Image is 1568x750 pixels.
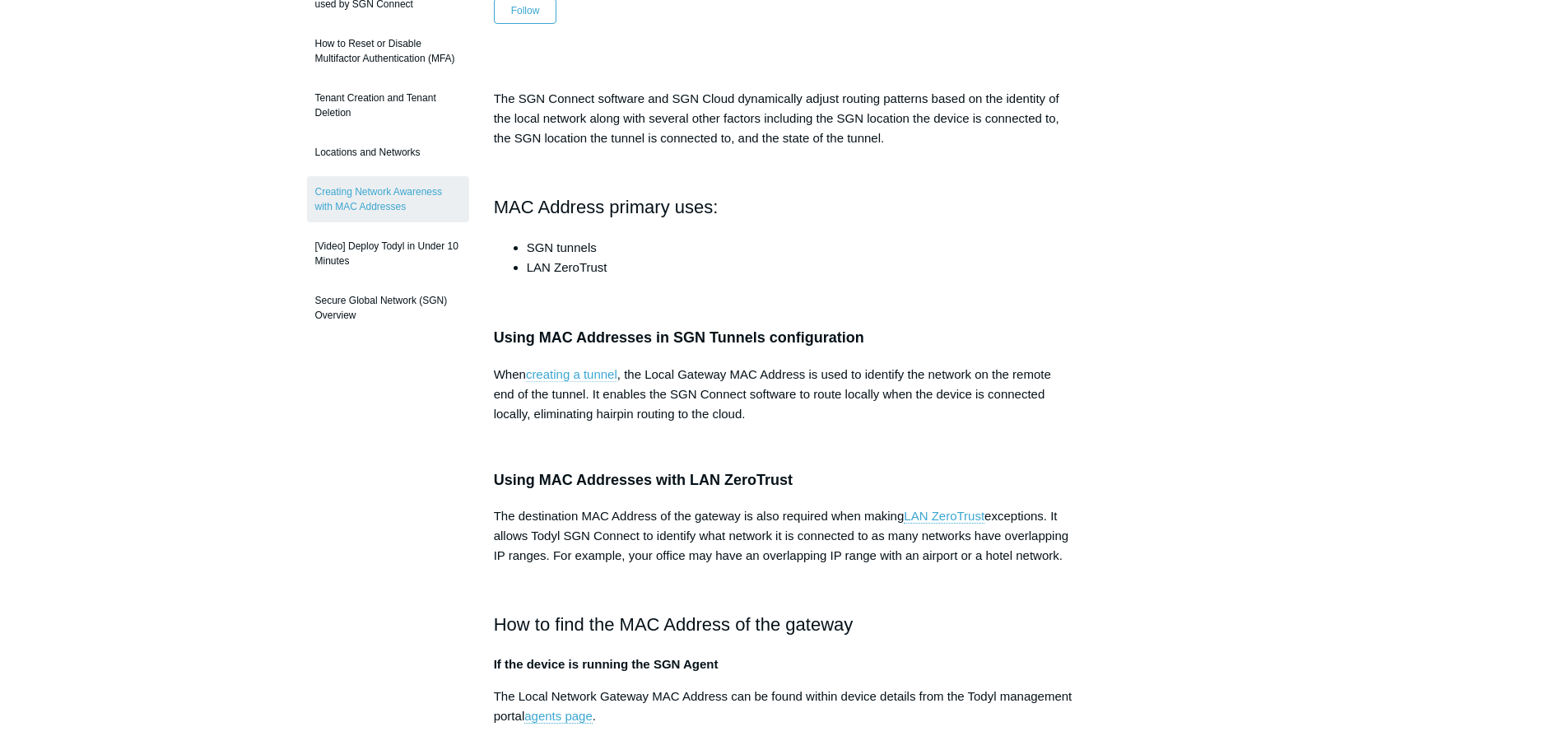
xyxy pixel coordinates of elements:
h3: Using MAC Addresses with LAN ZeroTrust [494,468,1075,492]
strong: If the device is running the SGN Agent [494,657,719,671]
p: The destination MAC Address of the gateway is also required when making exceptions. It allows Tod... [494,506,1075,566]
a: LAN ZeroTrust [904,509,984,524]
p: The SGN Connect software and SGN Cloud dynamically adjust routing patterns based on the identity ... [494,89,1075,148]
a: creating a tunnel [526,367,617,382]
a: Creating Network Awareness with MAC Addresses [307,176,469,222]
a: agents page [524,709,593,724]
a: Tenant Creation and Tenant Deletion [307,82,469,128]
p: When , the Local Gateway MAC Address is used to identify the network on the remote end of the tun... [494,365,1075,424]
li: SGN tunnels [527,238,1075,258]
li: LAN ZeroTrust [527,258,1075,277]
h2: MAC Address primary uses: [494,193,1075,221]
a: How to Reset or Disable Multifactor Authentication (MFA) [307,28,469,74]
p: The Local Network Gateway MAC Address can be found within device details from the Todyl managemen... [494,687,1075,726]
a: Secure Global Network (SGN) Overview [307,285,469,331]
a: [Video] Deploy Todyl in Under 10 Minutes [307,231,469,277]
a: Locations and Networks [307,137,469,168]
h2: How to find the MAC Address of the gateway [494,610,1075,639]
h3: Using MAC Addresses in SGN Tunnels configuration [494,326,1075,350]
